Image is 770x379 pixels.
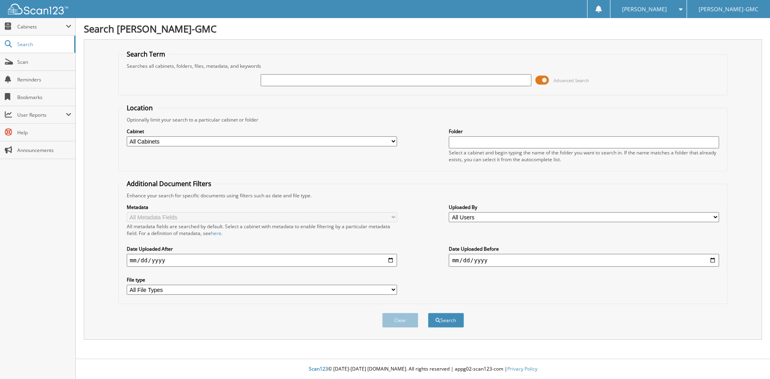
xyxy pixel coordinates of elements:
[127,223,397,237] div: All metadata fields are searched by default. Select a cabinet with metadata to enable filtering b...
[17,23,66,30] span: Cabinets
[449,128,719,135] label: Folder
[211,230,221,237] a: here
[17,94,71,101] span: Bookmarks
[123,63,723,69] div: Searches all cabinets, folders, files, metadata, and keywords
[699,7,758,12] span: [PERSON_NAME]-GMC
[449,245,719,252] label: Date Uploaded Before
[123,103,157,112] legend: Location
[127,204,397,211] label: Metadata
[428,313,464,328] button: Search
[123,116,723,123] div: Optionally limit your search to a particular cabinet or folder
[449,149,719,163] div: Select a cabinet and begin typing the name of the folder you want to search in. If the name match...
[622,7,667,12] span: [PERSON_NAME]
[17,111,66,118] span: User Reports
[449,204,719,211] label: Uploaded By
[553,77,589,83] span: Advanced Search
[507,365,537,372] a: Privacy Policy
[123,192,723,199] div: Enhance your search for specific documents using filters such as date and file type.
[123,50,169,59] legend: Search Term
[17,76,71,83] span: Reminders
[76,359,770,379] div: © [DATE]-[DATE] [DOMAIN_NAME]. All rights reserved | appg02-scan123-com |
[17,59,71,65] span: Scan
[449,254,719,267] input: end
[127,128,397,135] label: Cabinet
[127,276,397,283] label: File type
[123,179,215,188] legend: Additional Document Filters
[309,365,328,372] span: Scan123
[8,4,68,14] img: scan123-logo-white.svg
[17,41,70,48] span: Search
[17,147,71,154] span: Announcements
[127,245,397,252] label: Date Uploaded After
[127,254,397,267] input: start
[17,129,71,136] span: Help
[84,22,762,35] h1: Search [PERSON_NAME]-GMC
[382,313,418,328] button: Clear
